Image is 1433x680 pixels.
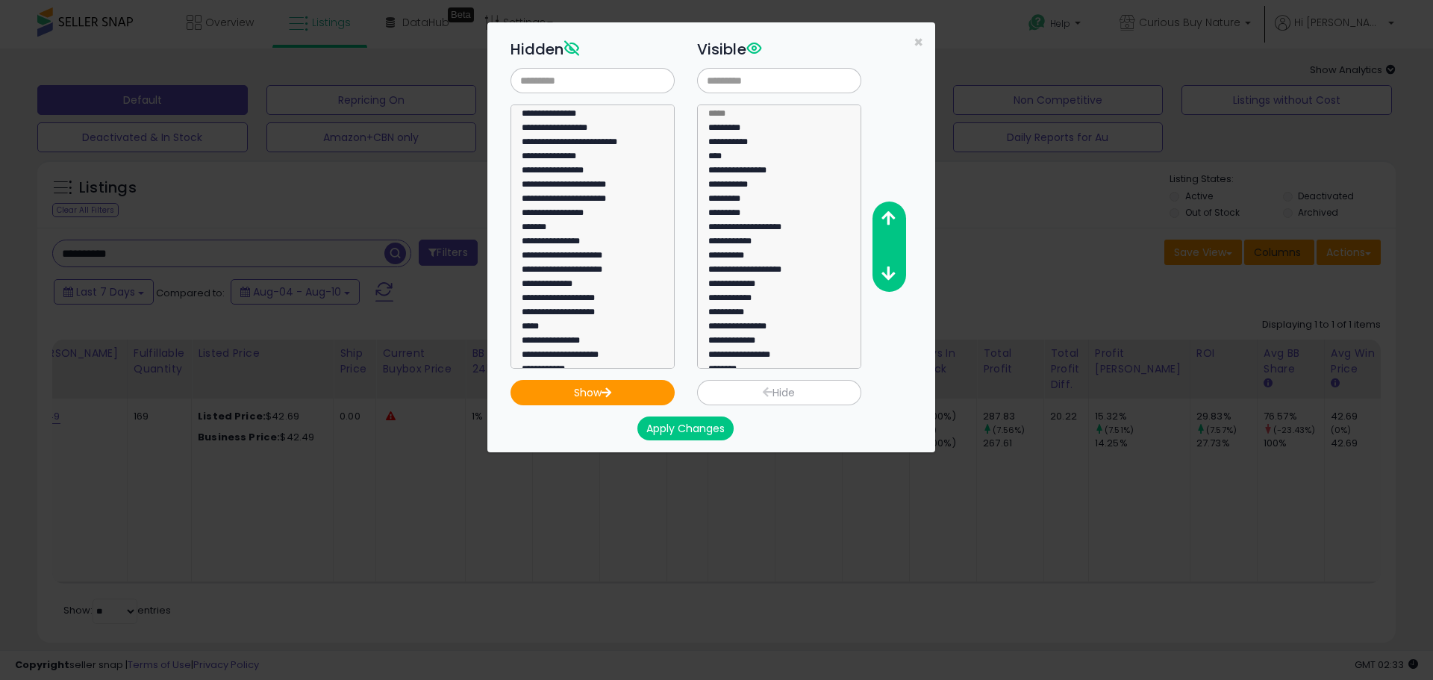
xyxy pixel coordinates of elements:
[697,380,861,405] button: Hide
[697,38,861,60] h3: Visible
[637,417,734,440] button: Apply Changes
[511,380,675,405] button: Show
[914,31,923,53] span: ×
[511,38,675,60] h3: Hidden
